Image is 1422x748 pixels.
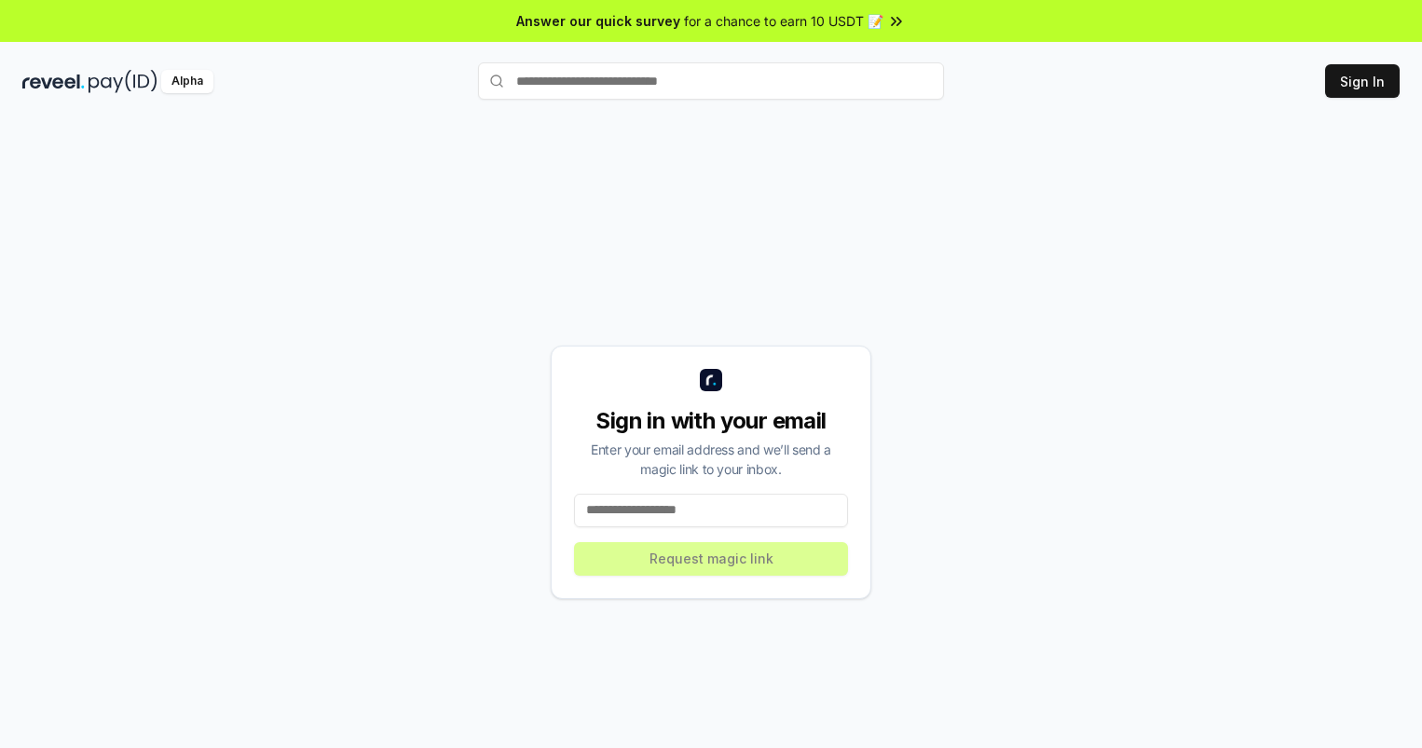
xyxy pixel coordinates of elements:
div: Sign in with your email [574,406,848,436]
img: reveel_dark [22,70,85,93]
div: Enter your email address and we’ll send a magic link to your inbox. [574,440,848,479]
span: for a chance to earn 10 USDT 📝 [684,11,883,31]
button: Sign In [1325,64,1400,98]
div: Alpha [161,70,213,93]
span: Answer our quick survey [516,11,680,31]
img: pay_id [89,70,157,93]
img: logo_small [700,369,722,391]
